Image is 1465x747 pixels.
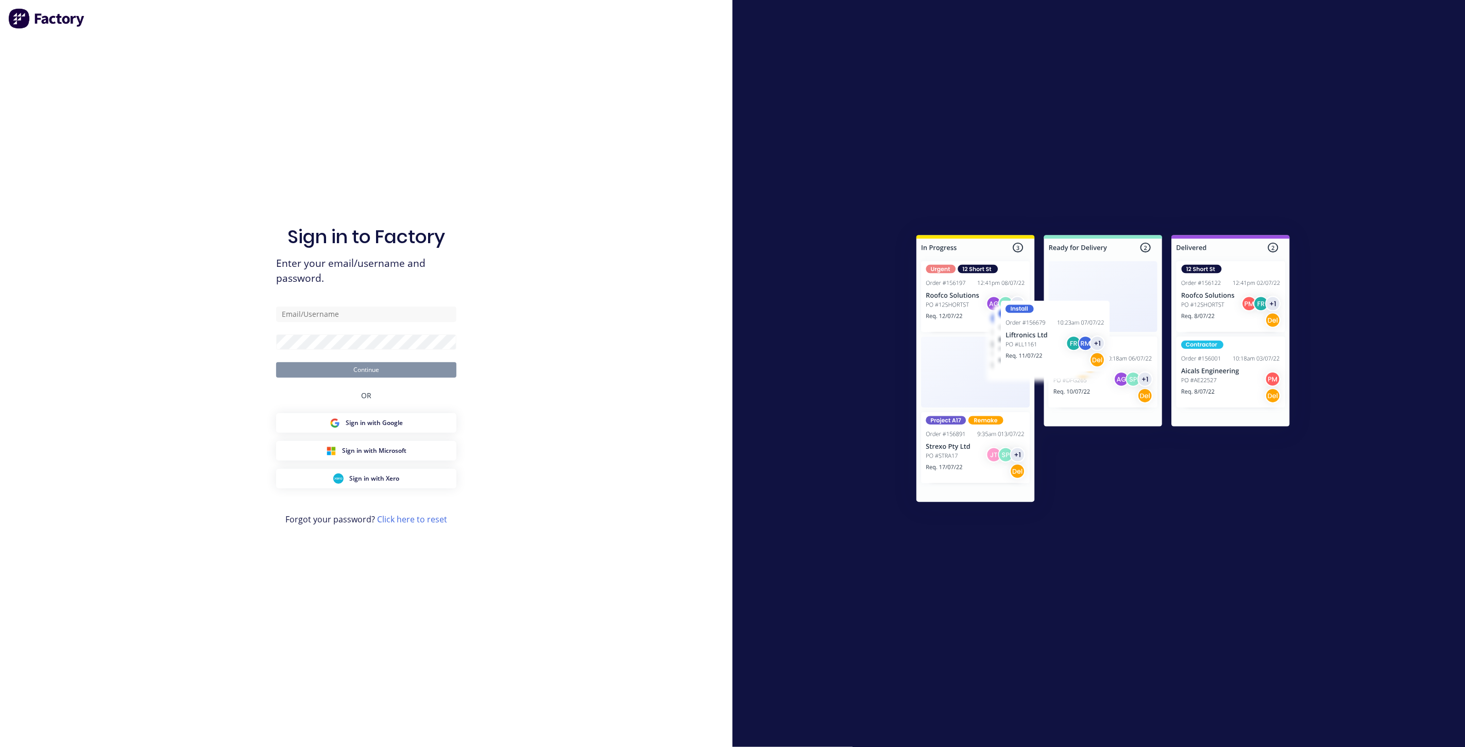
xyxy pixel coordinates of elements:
[894,214,1313,527] img: Sign in
[333,473,344,484] img: Xero Sign in
[326,446,336,456] img: Microsoft Sign in
[276,362,456,378] button: Continue
[377,514,447,525] a: Click here to reset
[361,378,371,413] div: OR
[346,418,403,428] span: Sign in with Google
[276,469,456,488] button: Xero Sign inSign in with Xero
[8,8,86,29] img: Factory
[287,226,445,248] h1: Sign in to Factory
[285,513,447,525] span: Forgot your password?
[276,307,456,322] input: Email/Username
[276,413,456,433] button: Google Sign inSign in with Google
[343,446,407,455] span: Sign in with Microsoft
[276,441,456,461] button: Microsoft Sign inSign in with Microsoft
[276,256,456,286] span: Enter your email/username and password.
[350,474,400,483] span: Sign in with Xero
[330,418,340,428] img: Google Sign in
